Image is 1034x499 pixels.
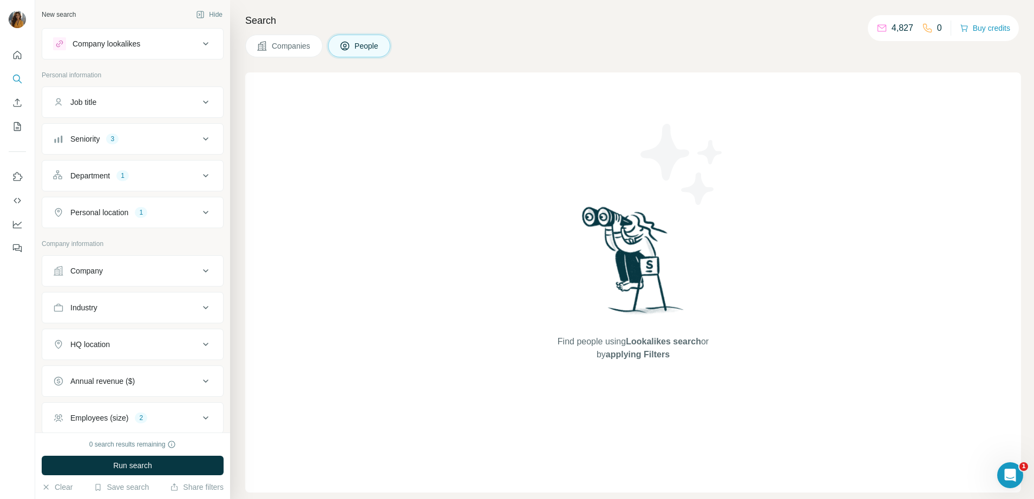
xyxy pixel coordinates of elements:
[42,10,76,19] div: New search
[70,412,128,423] div: Employees (size)
[245,13,1021,28] h4: Search
[42,70,224,80] p: Personal information
[892,22,913,35] p: 4,827
[42,199,223,225] button: Personal location1
[73,38,140,49] div: Company lookalikes
[135,413,147,423] div: 2
[1019,462,1028,471] span: 1
[960,21,1010,36] button: Buy credits
[42,368,223,394] button: Annual revenue ($)
[9,45,26,65] button: Quick start
[997,462,1023,488] iframe: Intercom live chat
[42,258,223,284] button: Company
[70,134,100,144] div: Seniority
[42,163,223,189] button: Department1
[70,339,110,350] div: HQ location
[70,207,128,218] div: Personal location
[42,239,224,249] p: Company information
[89,440,176,449] div: 0 search results remaining
[42,405,223,431] button: Employees (size)2
[116,171,129,181] div: 1
[42,482,73,493] button: Clear
[9,167,26,187] button: Use Surfe on LinkedIn
[633,116,731,213] img: Surfe Illustration - Stars
[272,41,311,51] span: Companies
[135,208,147,217] div: 1
[9,11,26,28] img: Avatar
[626,337,701,346] span: Lookalikes search
[113,460,152,471] span: Run search
[9,93,26,112] button: Enrich CSV
[9,191,26,210] button: Use Surfe API
[106,134,119,144] div: 3
[70,376,135,387] div: Annual revenue ($)
[188,6,230,23] button: Hide
[94,482,149,493] button: Save search
[42,456,224,475] button: Run search
[546,335,719,361] span: Find people using or by
[9,69,26,89] button: Search
[42,126,223,152] button: Seniority3
[937,22,942,35] p: 0
[9,238,26,258] button: Feedback
[70,302,97,313] div: Industry
[606,350,670,359] span: applying Filters
[577,204,690,324] img: Surfe Illustration - Woman searching with binoculars
[42,31,223,57] button: Company lookalikes
[9,215,26,234] button: Dashboard
[9,117,26,136] button: My lists
[355,41,379,51] span: People
[170,482,224,493] button: Share filters
[70,97,96,108] div: Job title
[42,295,223,321] button: Industry
[70,170,110,181] div: Department
[70,265,103,276] div: Company
[42,89,223,115] button: Job title
[42,331,223,357] button: HQ location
